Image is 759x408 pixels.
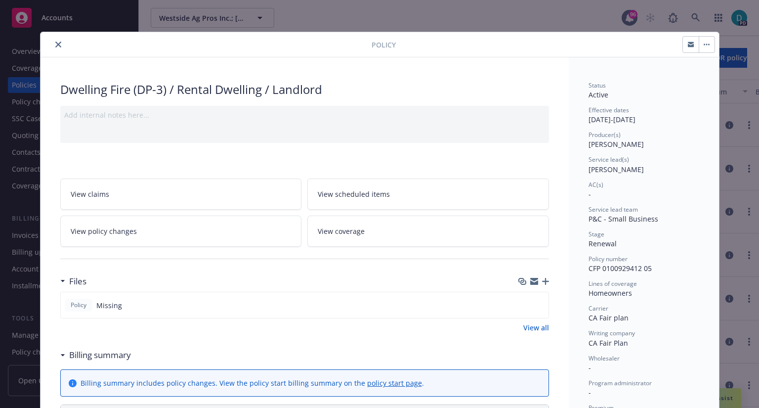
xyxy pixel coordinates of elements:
[589,81,606,90] span: Status
[589,90,608,99] span: Active
[589,264,652,273] span: CFP 0100929412 05
[307,179,549,210] a: View scheduled items
[96,300,122,311] span: Missing
[589,131,621,139] span: Producer(s)
[589,354,620,363] span: Wholesaler
[81,378,424,388] div: Billing summary includes policy changes. View the policy start billing summary on the .
[589,214,658,224] span: P&C - Small Business
[589,165,644,174] span: [PERSON_NAME]
[52,39,64,50] button: close
[589,181,603,189] span: AC(s)
[69,349,131,362] h3: Billing summary
[589,388,591,397] span: -
[367,378,422,388] a: policy start page
[71,226,137,236] span: View policy changes
[60,179,302,210] a: View claims
[318,226,365,236] span: View coverage
[589,288,699,298] div: Homeowners
[60,349,131,362] div: Billing summary
[589,106,629,114] span: Effective dates
[307,216,549,247] a: View coverage
[589,279,637,288] span: Lines of coverage
[60,216,302,247] a: View policy changes
[69,301,88,310] span: Policy
[589,139,644,149] span: [PERSON_NAME]
[523,322,549,333] a: View all
[589,230,604,238] span: Stage
[589,329,635,337] span: Writing company
[60,275,86,288] div: Files
[69,275,86,288] h3: Files
[589,255,628,263] span: Policy number
[589,313,629,322] span: CA Fair plan
[60,81,549,98] div: Dwelling Fire (DP-3) / Rental Dwelling / Landlord
[589,239,617,248] span: Renewal
[64,110,545,120] div: Add internal notes here...
[589,106,699,125] div: [DATE] - [DATE]
[589,304,608,313] span: Carrier
[589,338,628,348] span: CA Fair Plan
[71,189,109,199] span: View claims
[589,379,652,387] span: Program administrator
[589,205,638,214] span: Service lead team
[589,189,591,199] span: -
[589,363,591,372] span: -
[589,155,629,164] span: Service lead(s)
[372,40,396,50] span: Policy
[318,189,390,199] span: View scheduled items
